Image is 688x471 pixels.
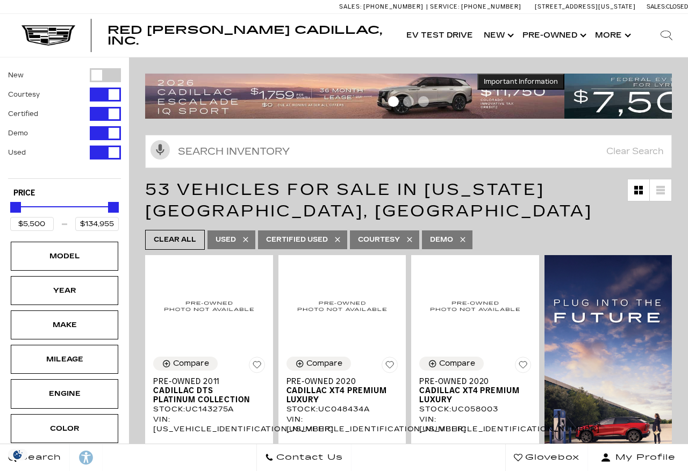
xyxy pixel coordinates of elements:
label: Certified [8,108,38,119]
input: Maximum [75,217,119,231]
img: Opt-Out Icon [5,449,30,460]
a: Pre-Owned 2011Cadillac DTS Platinum Collection [153,377,265,404]
div: VIN: [US_VEHICLE_IDENTIFICATION_NUMBER] [286,415,398,434]
span: Certified Used [266,233,328,247]
div: Stock : UC058003 [419,404,531,414]
button: Save Vehicle [515,357,531,377]
span: Used [216,233,236,247]
div: ColorColor [11,414,118,443]
span: Sales: [647,3,666,10]
span: Contact Us [274,450,343,465]
span: Go to slide 1 [388,96,399,107]
span: Cadillac DTS Platinum Collection [153,386,257,404]
a: Sales: [PHONE_NUMBER] [339,4,426,10]
a: Pre-Owned [517,14,590,57]
div: Year [38,285,91,296]
span: Service: [430,3,460,10]
label: Courtesy [8,89,40,100]
span: Cadillac XT4 Premium Luxury [419,386,523,404]
button: Save Vehicle [249,357,265,377]
button: Open user profile menu [588,444,688,471]
a: Red [PERSON_NAME] Cadillac, Inc. [107,25,390,46]
span: Cadillac XT4 Premium Luxury [286,386,390,404]
button: Compare Vehicle [153,357,218,371]
h5: Price [13,189,116,198]
input: Search Inventory [145,135,672,168]
label: New [8,70,24,81]
a: Glovebox [505,444,588,471]
span: Go to slide 3 [418,96,429,107]
img: 2011 Cadillac DTS Platinum Collection [153,263,265,349]
span: Clear All [154,233,196,247]
button: More [590,14,634,57]
a: EV Test Drive [401,14,478,57]
div: Compare [439,359,475,368]
div: Model [38,250,91,262]
a: Pre-Owned 2020Cadillac XT4 Premium Luxury [286,377,398,404]
a: Pre-Owned 2020Cadillac XT4 Premium Luxury [419,377,531,404]
div: Engine [38,388,91,400]
span: Red [PERSON_NAME] Cadillac, Inc. [107,24,382,47]
div: Stock : UC048434A [286,404,398,414]
label: Demo [8,128,28,139]
label: Used [8,147,26,158]
img: Cadillac Dark Logo with Cadillac White Text [21,25,75,46]
div: Compare [173,359,209,368]
div: EngineEngine [11,379,118,408]
div: MileageMileage [11,345,118,374]
div: Mileage [38,353,91,365]
span: Closed [666,3,688,10]
div: VIN: [US_VEHICLE_IDENTIFICATION_NUMBER] [419,415,531,434]
div: Stock : UC143275A [153,404,265,414]
button: Important Information [477,74,564,90]
div: VIN: [US_VEHICLE_IDENTIFICATION_NUMBER] [153,415,265,434]
span: Pre-Owned 2020 [419,377,523,386]
span: Pre-Owned 2011 [153,377,257,386]
div: Make [38,319,91,331]
span: Go to slide 2 [403,96,414,107]
section: Click to Open Cookie Consent Modal [5,449,30,460]
div: MakeMake [11,310,118,339]
img: 2020 Cadillac XT4 Premium Luxury [286,263,398,349]
div: Maximum Price [108,202,119,213]
span: Sales: [339,3,362,10]
a: Contact Us [256,444,352,471]
input: Minimum [10,217,54,231]
a: Service: [PHONE_NUMBER] [426,4,524,10]
span: [PHONE_NUMBER] [363,3,424,10]
span: Glovebox [522,450,579,465]
svg: Click to toggle on voice search [150,140,170,160]
span: Important Information [484,77,558,86]
div: Minimum Price [10,202,21,213]
a: [STREET_ADDRESS][US_STATE] [535,3,636,10]
button: Save Vehicle [382,357,398,377]
span: Courtesy [358,233,400,247]
span: My Profile [611,450,676,465]
a: New [478,14,517,57]
div: Color [38,423,91,434]
div: Filter by Vehicle Type [8,68,121,178]
div: YearYear [11,276,118,305]
span: 53 Vehicles for Sale in [US_STATE][GEOGRAPHIC_DATA], [GEOGRAPHIC_DATA] [145,180,592,221]
img: 2509-September-FOM-Escalade-IQ-Lease9 [145,74,564,119]
div: ModelModel [11,242,118,271]
span: Demo [430,233,453,247]
div: Price [10,198,119,231]
button: Compare Vehicle [286,357,351,371]
img: 2020 Cadillac XT4 Premium Luxury [419,263,531,349]
span: [PHONE_NUMBER] [461,3,521,10]
button: Compare Vehicle [419,357,484,371]
div: Compare [306,359,342,368]
span: Pre-Owned 2020 [286,377,390,386]
span: Search [17,450,61,465]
